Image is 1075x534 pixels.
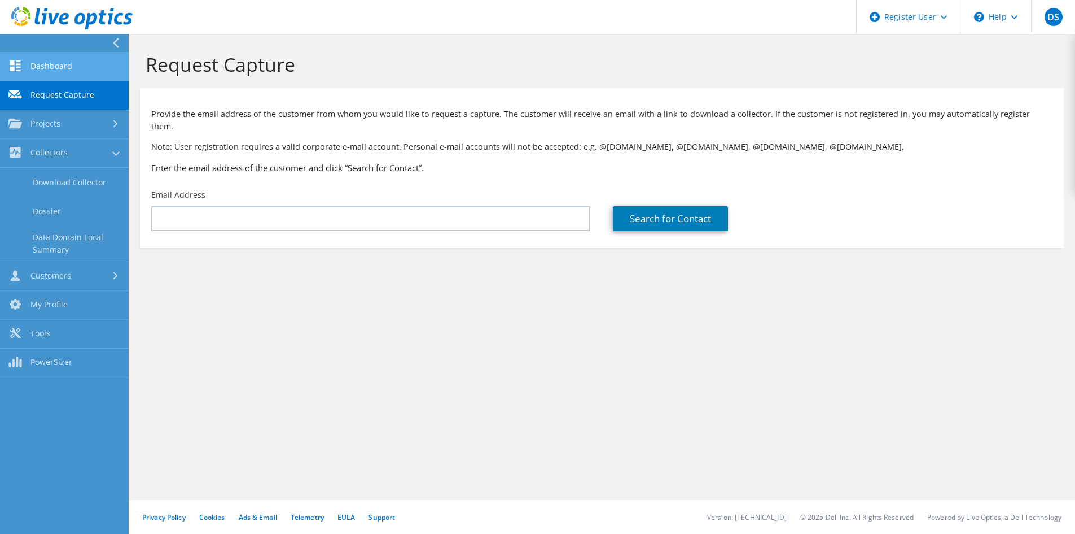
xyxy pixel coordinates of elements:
li: Version: [TECHNICAL_ID] [707,513,787,522]
a: Ads & Email [239,513,277,522]
a: Search for Contact [613,206,728,231]
span: DS [1045,8,1063,26]
h3: Enter the email address of the customer and click “Search for Contact”. [151,162,1052,174]
a: Privacy Policy [142,513,186,522]
a: Support [368,513,395,522]
a: EULA [337,513,355,522]
p: Note: User registration requires a valid corporate e-mail account. Personal e-mail accounts will ... [151,141,1052,153]
label: Email Address [151,189,205,201]
svg: \n [974,12,984,22]
a: Cookies [199,513,225,522]
li: Powered by Live Optics, a Dell Technology [927,513,1061,522]
a: Telemetry [291,513,324,522]
li: © 2025 Dell Inc. All Rights Reserved [800,513,914,522]
p: Provide the email address of the customer from whom you would like to request a capture. The cust... [151,108,1052,133]
h1: Request Capture [146,53,1052,76]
